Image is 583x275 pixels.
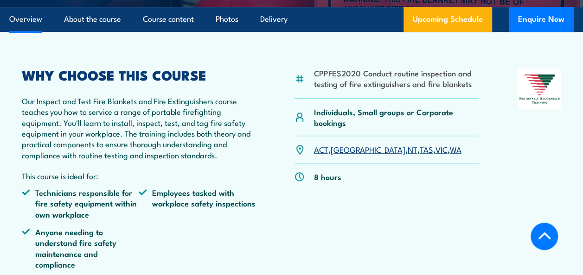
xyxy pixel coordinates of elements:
li: Technicians responsible for fire safety equipment within own workplace [22,187,139,219]
a: Photos [216,7,238,31]
a: VIC [435,144,447,155]
a: Delivery [260,7,288,31]
li: CPPFES2020 Conduct routine inspection and testing of fire extinguishers and fire blankets [314,68,479,89]
li: Employees tasked with workplace safety inspections [139,187,256,219]
h2: WHY CHOOSE THIS COURSE [22,69,256,81]
a: Upcoming Schedule [404,7,492,32]
a: WA [449,144,461,155]
a: About the course [64,7,121,31]
a: [GEOGRAPHIC_DATA] [330,144,405,155]
a: NT [407,144,417,155]
p: 8 hours [314,171,341,182]
p: This course is ideal for: [22,170,256,181]
p: Individuals, Small groups or Corporate bookings [314,106,479,128]
img: Nationally Recognised Training logo. [518,69,561,109]
a: Course content [143,7,194,31]
a: TAS [419,144,433,155]
a: Overview [9,7,42,31]
p: , , , , , [314,144,461,155]
li: Anyone needing to understand fire safety maintenance and compliance [22,226,139,270]
a: ACT [314,144,328,155]
button: Enquire Now [509,7,574,32]
p: Our Inspect and Test Fire Blankets and Fire Extinguishers course teaches you how to service a ran... [22,95,256,160]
